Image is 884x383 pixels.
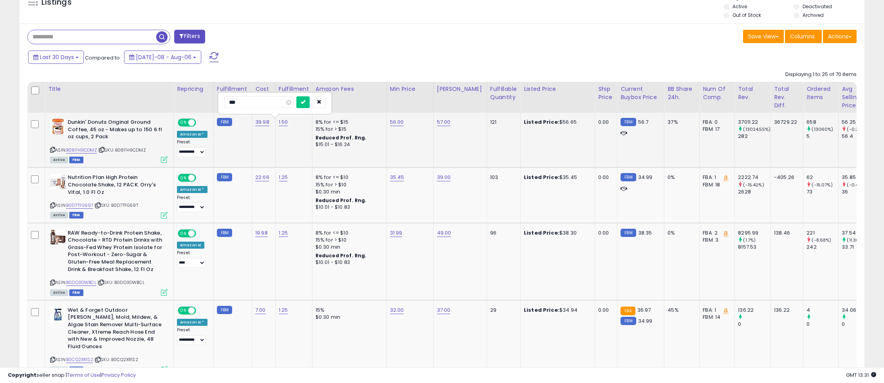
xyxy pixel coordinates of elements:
[217,173,232,181] small: FBM
[524,229,559,237] b: Listed Price:
[316,314,381,321] div: $0.30 min
[316,307,381,314] div: 15%
[217,85,249,93] div: Fulfillment
[703,237,729,244] div: FBM: 3
[177,131,207,138] div: Amazon AI *
[390,229,402,237] a: 31.99
[177,139,207,157] div: Preset:
[316,181,381,188] div: 15% for > $10
[50,119,168,162] div: ASIN:
[774,85,800,110] div: Total Rev. Diff.
[774,229,797,237] div: 138.46
[28,51,84,64] button: Last 30 Days
[437,85,483,93] div: [PERSON_NAME]
[703,181,729,188] div: FBM: 18
[638,317,653,325] span: 34.99
[390,118,404,126] a: 56.00
[598,307,611,314] div: 0.00
[316,174,381,181] div: 8% for <= $10
[668,229,693,237] div: 0%
[806,119,838,126] div: 658
[179,119,188,126] span: ON
[703,119,729,126] div: FBA: 0
[316,188,381,195] div: $0.30 min
[806,188,838,195] div: 73
[255,229,268,237] a: 19.98
[217,229,232,237] small: FBM
[703,126,729,133] div: FBM: 17
[490,229,514,237] div: 96
[621,229,636,237] small: FBM
[316,126,381,133] div: 15% for > $15
[85,54,121,61] span: Compared to:
[8,371,36,379] strong: Copyright
[524,229,589,237] div: $38.30
[66,147,97,154] a: B08FH9CDMZ
[668,85,696,101] div: BB Share 24h.
[279,85,309,101] div: Fulfillment Cost
[437,173,451,181] a: 39.00
[738,229,770,237] div: 8295.99
[437,229,451,237] a: 49.00
[847,182,866,188] small: (-0.42%)
[66,202,93,209] a: B0D7TFG59T
[490,174,514,181] div: 103
[490,119,514,126] div: 121
[524,307,589,314] div: $34.94
[598,229,611,237] div: 0.00
[703,307,729,314] div: FBA: 1
[524,118,559,126] b: Listed Price:
[50,307,66,322] img: 41Z+FkUd-1L._SL40_.jpg
[743,30,784,43] button: Save View
[668,174,693,181] div: 0%
[390,85,430,93] div: Min Price
[823,30,857,43] button: Actions
[217,306,232,314] small: FBM
[703,85,731,101] div: Num of Comp.
[68,229,163,275] b: RAW Ready-to-Drink Protein Shake, Chocolate - RTD Protein Drinks with Grass-Fed Whey Protein Isol...
[179,230,188,237] span: ON
[50,229,168,295] div: ASIN:
[621,85,661,101] div: Current Buybox Price
[774,307,797,314] div: 136.22
[738,244,770,251] div: 8157.53
[738,321,770,328] div: 0
[50,174,66,189] img: 41uczdr8BGL._SL40_.jpg
[316,141,381,148] div: $15.01 - $16.24
[316,237,381,244] div: 15% for > $10
[195,175,207,181] span: OFF
[637,306,651,314] span: 36.97
[177,195,207,213] div: Preset:
[69,157,83,163] span: FBM
[279,173,288,181] a: 1.25
[743,237,756,243] small: (1.7%)
[279,229,288,237] a: 1.25
[40,53,74,61] span: Last 30 Days
[255,118,269,126] a: 39.98
[738,133,770,140] div: 282
[806,321,838,328] div: 0
[68,307,163,352] b: Wet & Forget Outdoor [PERSON_NAME], Mold, Mildew, & Algae Stain Remover Multi-Surface Cleaner, Xt...
[524,85,592,93] div: Listed Price
[50,289,68,296] span: All listings currently available for purchase on Amazon
[177,250,207,268] div: Preset:
[743,126,770,132] small: (13024.55%)
[177,319,207,326] div: Amazon AI *
[50,119,66,134] img: 51MDT5EKcUL._SL40_.jpg
[490,307,514,314] div: 29
[316,197,367,204] b: Reduced Prof. Rng.
[842,119,873,126] div: 56.25
[785,30,822,43] button: Columns
[743,182,764,188] small: (-15.42%)
[732,3,747,10] label: Active
[255,85,272,93] div: Cost
[50,157,68,163] span: All listings currently available for purchase on Amazon
[177,85,210,93] div: Repricing
[732,12,761,18] label: Out of Stock
[806,307,838,314] div: 4
[255,173,269,181] a: 22.66
[177,327,207,345] div: Preset:
[316,252,367,259] b: Reduced Prof. Rng.
[195,230,207,237] span: OFF
[316,134,367,141] b: Reduced Prof. Rng.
